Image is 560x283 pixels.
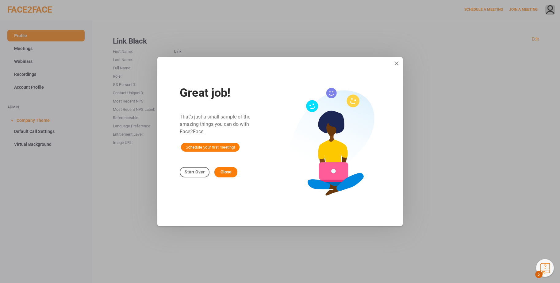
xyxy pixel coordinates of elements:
[180,87,265,99] div: Great job!
[2,8,90,14] div: ∑aåāБδ ⷺ
[536,259,554,277] button: Knowledge Center Bot, also known as KC Bot is an onboarding assistant that allows you to see the ...
[535,271,543,278] span: 5
[179,57,265,226] td: That’s just a small sample of the amazing things you can do with Face2Face.
[288,83,380,200] img: 5c8a65d0-ff13-48f6-b613-8c6839ea642d.png
[181,144,240,149] a: Schedule your first meeting!
[393,60,400,66] div: close
[181,143,240,152] span: Schedule your first meeting!
[180,167,209,177] div: Start Over
[214,167,237,177] div: Close
[2,2,90,8] div: ∑aåāБδ ⷺ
